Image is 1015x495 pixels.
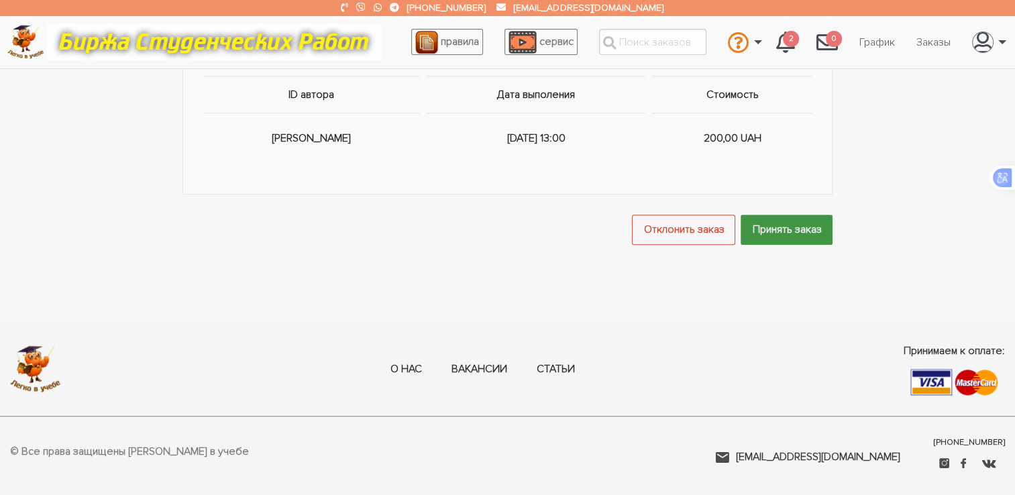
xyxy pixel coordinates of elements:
a: Заказы [906,30,961,55]
span: 0 [826,31,842,48]
a: сервис [504,29,578,55]
input: Поиск заказов [599,29,706,55]
span: [EMAIL_ADDRESS][DOMAIN_NAME] [736,449,900,465]
a: Вакансии [451,362,507,377]
img: logo-c4363faeb99b52c628a42810ed6dfb4293a56d4e4775eb116515dfe7f33672af.png [10,345,61,392]
a: [PHONE_NUMBER] [934,437,1005,449]
span: Принимаем к оплате: [904,343,1005,359]
td: [PERSON_NAME] [203,113,423,163]
th: Стоимость [649,76,812,113]
img: agreement_icon-feca34a61ba7f3d1581b08bc946b2ec1ccb426f67415f344566775c155b7f62c.png [415,31,438,54]
a: [EMAIL_ADDRESS][DOMAIN_NAME] [514,2,663,13]
td: [DATE] 13:00 [423,113,649,163]
th: ID автора [203,76,423,113]
p: © Все права защищены [PERSON_NAME] в учебе [10,443,249,461]
input: Принять заказ [741,215,833,245]
img: logo-c4363faeb99b52c628a42810ed6dfb4293a56d4e4775eb116515dfe7f33672af.png [7,25,44,59]
img: payment-9f1e57a40afa9551f317c30803f4599b5451cfe178a159d0fc6f00a10d51d3ba.png [910,369,998,396]
span: сервис [539,35,574,48]
a: [EMAIL_ADDRESS][DOMAIN_NAME] [715,449,900,465]
a: [PHONE_NUMBER] [407,2,486,13]
span: 2 [783,31,799,48]
input: Отклонить заказ [632,215,735,245]
a: График [849,30,906,55]
a: 2 [765,24,806,60]
th: Дата выполения [423,76,649,113]
td: 200,00 UAH [649,113,812,163]
a: правила [411,29,483,55]
img: motto-12e01f5a76059d5f6a28199ef077b1f78e012cfde436ab5cf1d4517935686d32.gif [46,23,382,60]
a: О нас [390,362,422,377]
a: Статьи [537,362,575,377]
span: правила [441,35,479,48]
a: 0 [806,24,849,60]
img: play_icon-49f7f135c9dc9a03216cfdbccbe1e3994649169d890fb554cedf0eac35a01ba8.png [509,31,537,54]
